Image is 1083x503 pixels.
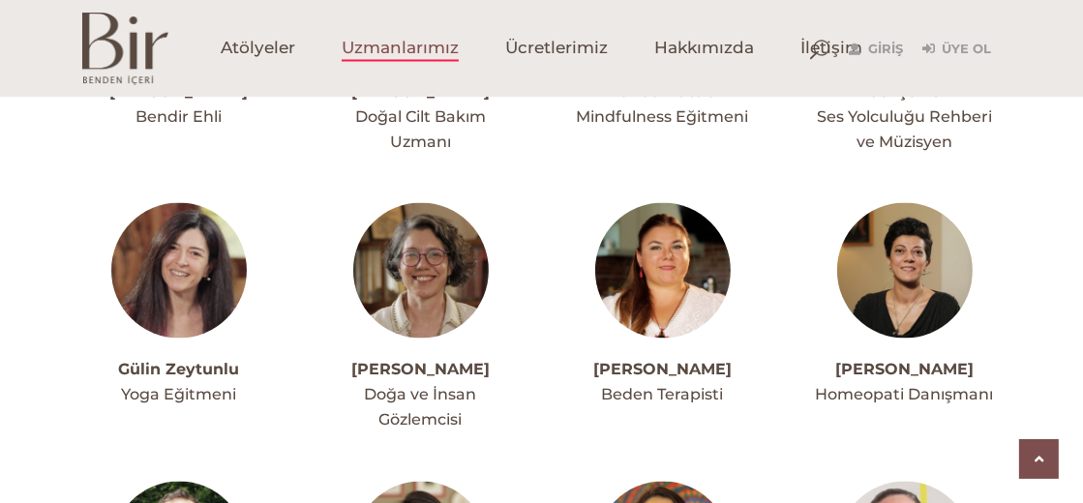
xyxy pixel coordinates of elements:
[118,361,239,379] a: Gülin Zeytunlu
[595,203,731,339] img: Hande_Guniz_Zeybekoglu_001_copy-300x300.jpg
[353,203,489,339] img: gunesin-300x300.jpg
[816,386,994,404] span: Homeopati Danışmanı
[365,386,477,429] span: Doğa ve İnsan Gözlemcisi
[593,361,732,379] a: [PERSON_NAME]
[923,38,992,61] a: Üye Ol
[835,361,974,379] a: [PERSON_NAME]
[221,38,295,60] span: Atölyeler
[817,107,992,151] span: Ses Yolculuğu Rehberi ve Müzisyen
[342,38,459,60] span: Uzmanlarımız
[355,107,486,151] span: Doğal Cilt Bakım Uzmanı
[577,107,749,126] span: Mindfulness Eğitmeni
[850,38,904,61] a: Giriş
[505,38,608,60] span: Ücretlerimiz
[135,107,222,126] span: Bendir Ehli
[351,361,490,379] a: [PERSON_NAME]
[111,203,247,339] img: profilgulin3-300x300.jpg
[602,386,724,404] span: Beden Terapisti
[837,203,973,339] img: handeozprofil-300x300.jpg
[121,386,236,404] span: Yoga Eğitmeni
[654,38,754,60] span: Hakkımızda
